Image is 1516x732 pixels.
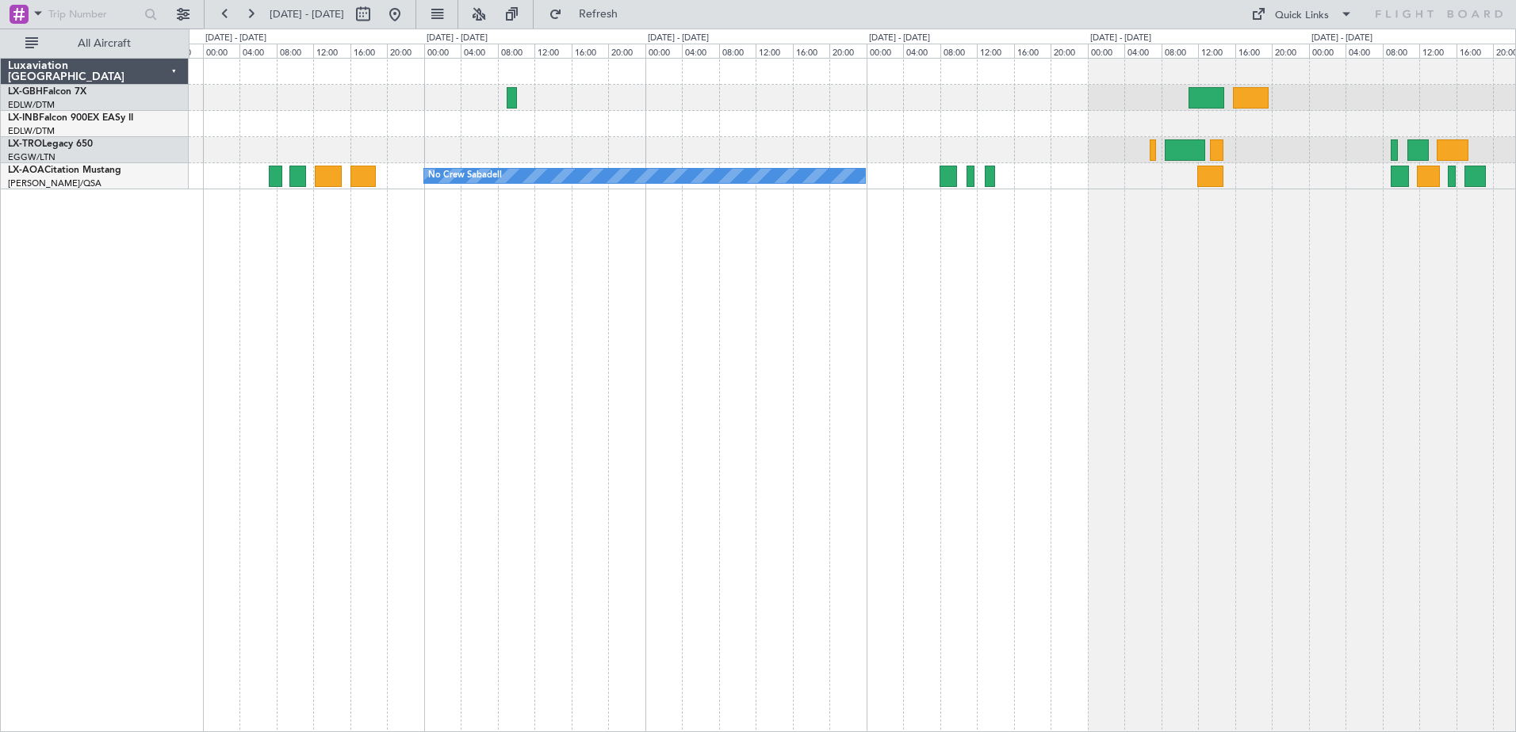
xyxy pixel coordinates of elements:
[8,166,121,175] a: LX-AOACitation Mustang
[48,2,140,26] input: Trip Number
[8,139,42,149] span: LX-TRO
[1383,44,1419,58] div: 08:00
[8,177,101,189] a: [PERSON_NAME]/QSA
[1235,44,1272,58] div: 16:00
[313,44,350,58] div: 12:00
[572,44,608,58] div: 16:00
[869,32,930,45] div: [DATE] - [DATE]
[8,113,39,123] span: LX-INB
[1309,44,1346,58] div: 00:00
[203,44,239,58] div: 00:00
[534,44,571,58] div: 12:00
[1275,8,1329,24] div: Quick Links
[428,164,502,188] div: No Crew Sabadell
[793,44,829,58] div: 16:00
[1162,44,1198,58] div: 08:00
[8,99,55,111] a: EDLW/DTM
[8,125,55,137] a: EDLW/DTM
[8,166,44,175] span: LX-AOA
[977,44,1013,58] div: 12:00
[645,44,682,58] div: 00:00
[682,44,718,58] div: 04:00
[8,113,133,123] a: LX-INBFalcon 900EX EASy II
[41,38,167,49] span: All Aircraft
[1457,44,1493,58] div: 16:00
[8,87,86,97] a: LX-GBHFalcon 7X
[1088,44,1124,58] div: 00:00
[239,44,276,58] div: 04:00
[1124,44,1161,58] div: 04:00
[277,44,313,58] div: 08:00
[542,2,637,27] button: Refresh
[940,44,977,58] div: 08:00
[427,32,488,45] div: [DATE] - [DATE]
[8,139,93,149] a: LX-TROLegacy 650
[1272,44,1308,58] div: 20:00
[498,44,534,58] div: 08:00
[1311,32,1372,45] div: [DATE] - [DATE]
[608,44,645,58] div: 20:00
[270,7,344,21] span: [DATE] - [DATE]
[1346,44,1382,58] div: 04:00
[387,44,423,58] div: 20:00
[424,44,461,58] div: 00:00
[829,44,866,58] div: 20:00
[648,32,709,45] div: [DATE] - [DATE]
[1198,44,1235,58] div: 12:00
[8,151,56,163] a: EGGW/LTN
[719,44,756,58] div: 08:00
[1051,44,1087,58] div: 20:00
[903,44,940,58] div: 04:00
[1243,2,1361,27] button: Quick Links
[205,32,266,45] div: [DATE] - [DATE]
[565,9,632,20] span: Refresh
[1419,44,1456,58] div: 12:00
[461,44,497,58] div: 04:00
[350,44,387,58] div: 16:00
[756,44,792,58] div: 12:00
[1090,32,1151,45] div: [DATE] - [DATE]
[1014,44,1051,58] div: 16:00
[17,31,172,56] button: All Aircraft
[8,87,43,97] span: LX-GBH
[867,44,903,58] div: 00:00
